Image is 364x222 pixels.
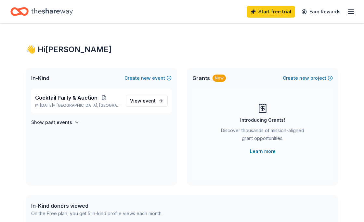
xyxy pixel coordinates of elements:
div: In-Kind donors viewed [31,202,162,210]
span: [GEOGRAPHIC_DATA], [GEOGRAPHIC_DATA] [57,103,121,108]
a: Home [10,4,73,19]
a: Learn more [250,147,276,155]
div: Introducing Grants! [240,116,285,124]
span: new [299,74,309,82]
span: View [130,97,156,105]
p: [DATE] • [35,103,121,108]
a: Start free trial [247,6,295,18]
div: New [213,75,226,82]
div: Discover thousands of mission-aligned grant opportunities. [218,127,307,145]
button: Show past events [31,118,79,126]
span: Grants [192,74,210,82]
span: new [141,74,151,82]
div: On the Free plan, you get 5 in-kind profile views each month. [31,210,162,217]
span: Cocktail Party & Auction [35,94,97,102]
div: 👋 Hi [PERSON_NAME] [26,44,338,55]
button: Createnewproject [283,74,333,82]
a: View event [126,95,168,107]
span: event [143,98,156,104]
h4: Show past events [31,118,72,126]
a: Earn Rewards [298,6,344,18]
span: In-Kind [31,74,49,82]
button: Createnewevent [124,74,172,82]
